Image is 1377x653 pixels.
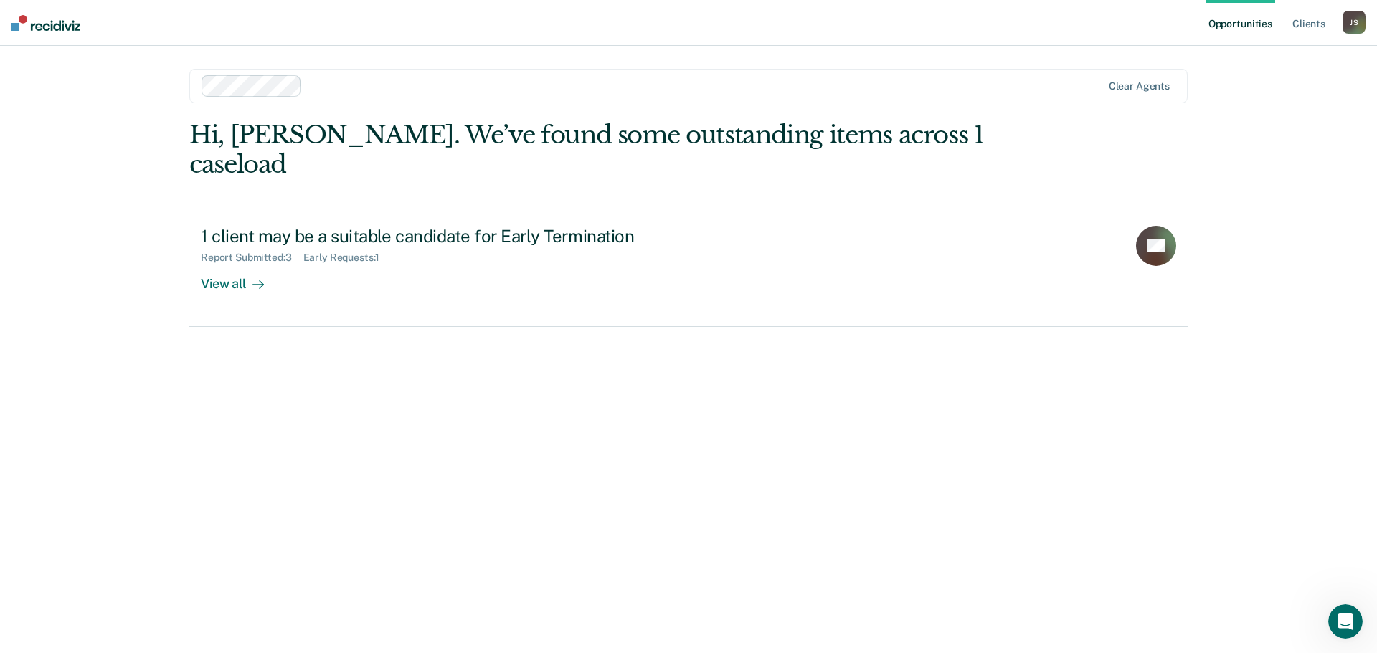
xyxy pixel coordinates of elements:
[303,252,392,264] div: Early Requests : 1
[1343,11,1366,34] div: J S
[201,226,704,247] div: 1 client may be a suitable candidate for Early Termination
[1328,604,1363,639] iframe: Intercom live chat
[189,120,988,179] div: Hi, [PERSON_NAME]. We’ve found some outstanding items across 1 caseload
[1343,11,1366,34] button: JS
[201,252,303,264] div: Report Submitted : 3
[189,214,1188,327] a: 1 client may be a suitable candidate for Early TerminationReport Submitted:3Early Requests:1View all
[1109,80,1170,92] div: Clear agents
[11,15,80,31] img: Recidiviz
[201,264,281,292] div: View all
